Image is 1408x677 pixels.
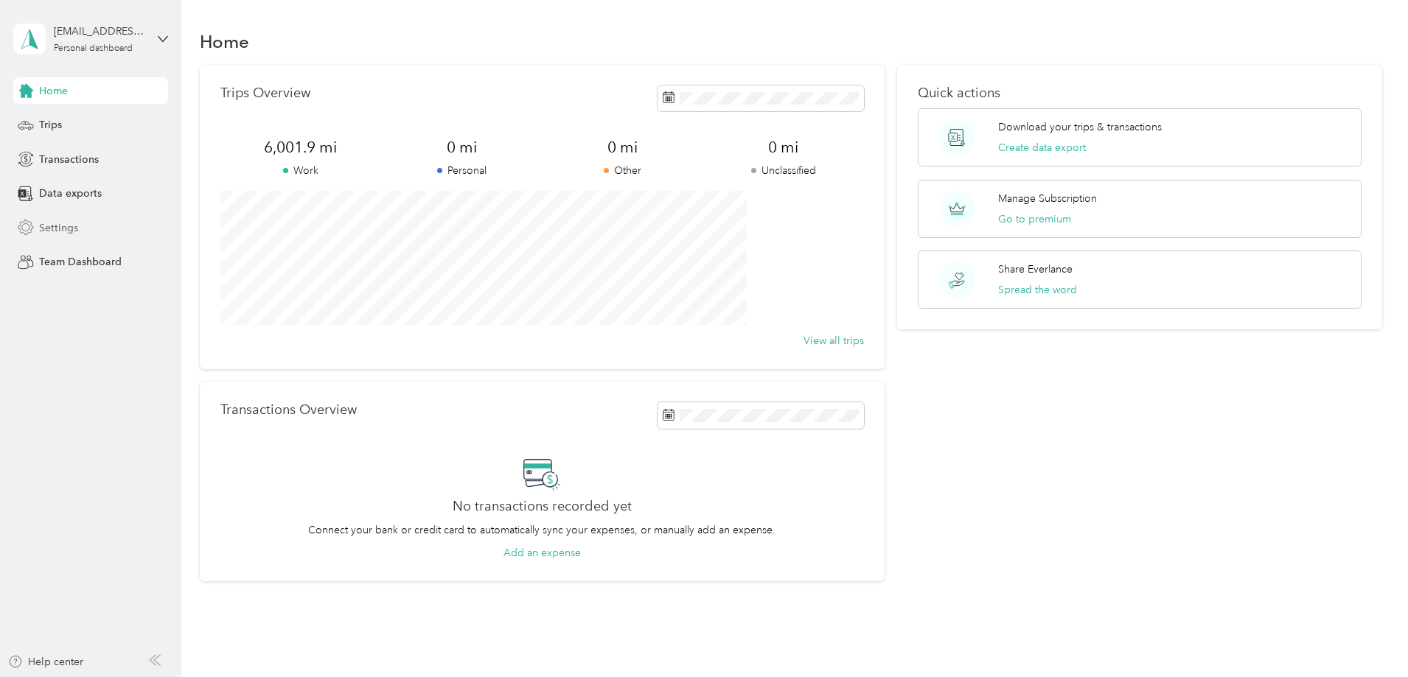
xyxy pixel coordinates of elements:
button: Add an expense [503,545,581,561]
button: Go to premium [998,211,1071,227]
span: 0 mi [381,137,542,158]
span: 0 mi [703,137,863,158]
p: Trips Overview [220,85,310,101]
button: Create data export [998,140,1086,155]
p: Manage Subscription [998,191,1097,206]
h2: No transactions recorded yet [453,499,632,514]
span: Trips [39,117,62,133]
div: Personal dashboard [54,44,133,53]
p: Work [220,163,381,178]
p: Connect your bank or credit card to automatically sync your expenses, or manually add an expense. [308,522,776,538]
span: Team Dashboard [39,254,122,270]
button: Help center [8,654,83,670]
div: [EMAIL_ADDRESS][DOMAIN_NAME] [54,24,146,39]
p: Unclassified [703,163,863,178]
h1: Home [200,34,249,49]
span: Home [39,83,68,99]
p: Quick actions [918,85,1362,101]
button: View all trips [804,333,864,348]
span: 0 mi [542,137,703,158]
span: Transactions [39,152,99,167]
p: Share Everlance [998,262,1073,277]
span: Data exports [39,186,102,201]
p: Other [542,163,703,178]
span: 6,001.9 mi [220,137,381,158]
span: Settings [39,220,78,236]
p: Personal [381,163,542,178]
button: Spread the word [998,282,1077,298]
iframe: Everlance-gr Chat Button Frame [1325,594,1408,677]
p: Download your trips & transactions [998,119,1162,135]
p: Transactions Overview [220,402,357,418]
